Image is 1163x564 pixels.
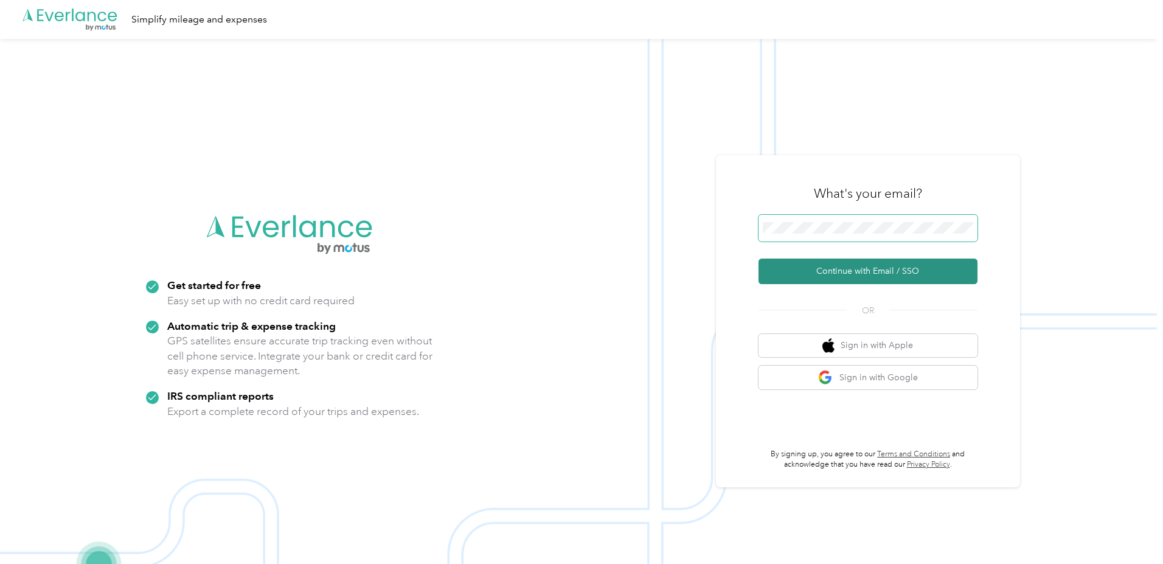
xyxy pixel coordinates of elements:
[167,293,355,308] p: Easy set up with no credit card required
[907,460,950,469] a: Privacy Policy
[131,12,267,27] div: Simplify mileage and expenses
[167,333,433,378] p: GPS satellites ensure accurate trip tracking even without cell phone service. Integrate your bank...
[167,319,336,332] strong: Automatic trip & expense tracking
[822,338,835,353] img: apple logo
[759,334,977,358] button: apple logoSign in with Apple
[818,370,833,385] img: google logo
[167,389,274,402] strong: IRS compliant reports
[167,279,261,291] strong: Get started for free
[759,259,977,284] button: Continue with Email / SSO
[877,450,950,459] a: Terms and Conditions
[167,404,419,419] p: Export a complete record of your trips and expenses.
[759,366,977,389] button: google logoSign in with Google
[847,304,889,317] span: OR
[759,449,977,470] p: By signing up, you agree to our and acknowledge that you have read our .
[814,185,922,202] h3: What's your email?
